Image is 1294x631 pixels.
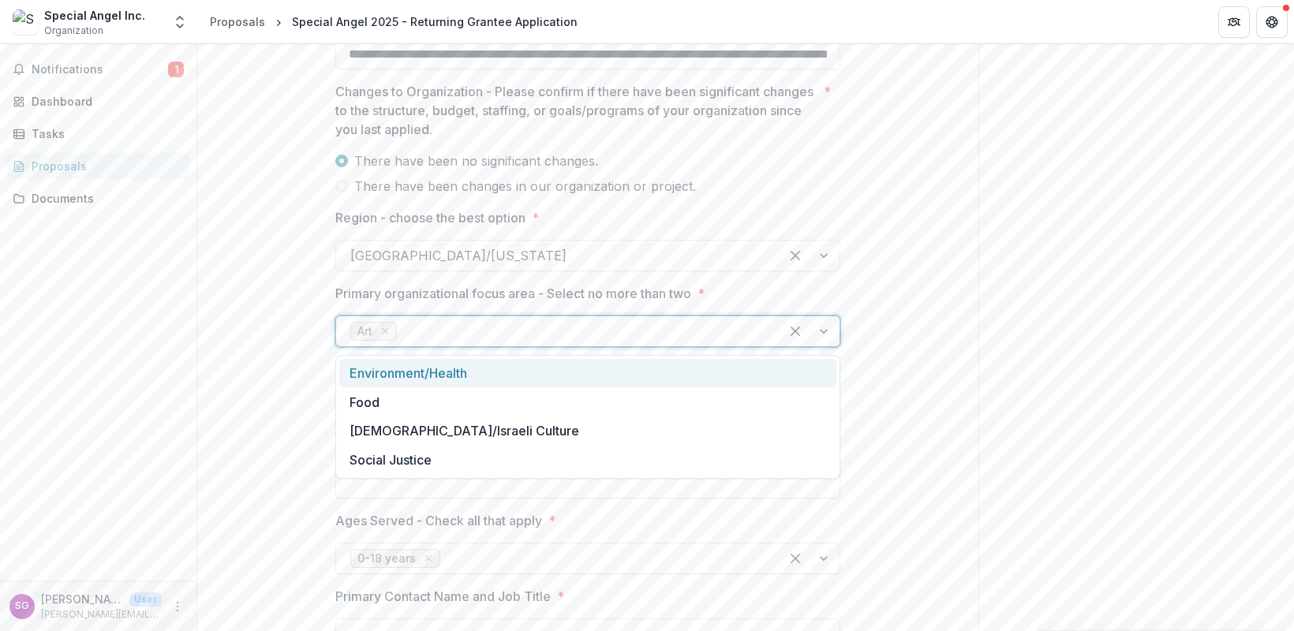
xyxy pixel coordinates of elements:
[129,592,162,607] p: User
[357,552,416,566] span: 0-18 years
[210,13,265,30] div: Proposals
[335,284,691,303] p: Primary organizational focus area - Select no more than two
[6,88,190,114] a: Dashboard
[783,546,808,571] div: Clear selected options
[783,243,808,268] div: Clear selected options
[339,416,836,446] div: [DEMOGRAPHIC_DATA]/Israeli Culture
[1256,6,1288,38] button: Get Help
[41,607,162,622] p: [PERSON_NAME][EMAIL_ADDRESS][DOMAIN_NAME]
[1218,6,1250,38] button: Partners
[169,6,191,38] button: Open entity switcher
[32,190,178,207] div: Documents
[168,597,187,616] button: More
[13,9,38,35] img: Special Angel Inc.
[6,121,190,147] a: Tasks
[339,359,836,388] div: Environment/Health
[421,551,436,566] div: Remove 0-18 years
[357,325,372,338] span: Art
[204,10,584,33] nav: breadcrumb
[32,93,178,110] div: Dashboard
[354,177,696,196] span: There have been changes in our organization or project.
[335,587,551,606] p: Primary Contact Name and Job Title
[335,511,542,530] p: Ages Served - Check all that apply
[168,62,184,77] span: 1
[32,63,168,77] span: Notifications
[292,13,578,30] div: Special Angel 2025 - Returning Grantee Application
[339,387,836,416] div: Food
[6,57,190,82] button: Notifications1
[335,82,817,139] p: Changes to Organization - Please confirm if there have been significant changes to the structure,...
[354,151,598,170] span: There have been no significant changes.
[335,208,525,227] p: Region - choose the best option
[44,24,103,38] span: Organization
[204,10,271,33] a: Proposals
[15,601,29,611] div: Suzanne Geimer
[377,323,393,339] div: Remove Art
[44,7,145,24] div: Special Angel Inc.
[6,185,190,211] a: Documents
[32,158,178,174] div: Proposals
[32,125,178,142] div: Tasks
[41,591,123,607] p: [PERSON_NAME]
[783,319,808,344] div: Clear selected options
[339,446,836,475] div: Social Justice
[6,153,190,179] a: Proposals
